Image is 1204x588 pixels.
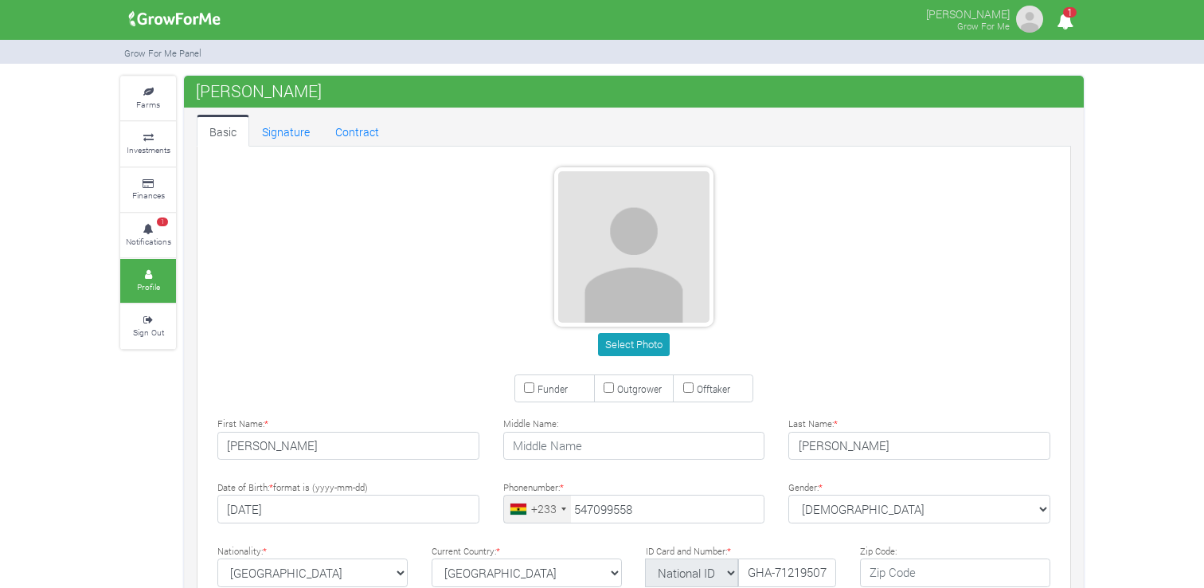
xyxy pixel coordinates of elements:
small: Grow For Me [957,20,1010,32]
input: Middle Name [503,432,765,461]
label: ID Card and Number: [646,545,731,559]
small: Sign Out [133,327,164,338]
label: First Name: [217,417,268,431]
small: Grow For Me Panel [124,47,201,59]
button: Select Photo [598,333,669,356]
input: Phone Number [503,495,765,523]
a: Basic [197,115,249,147]
a: Investments [120,122,176,166]
label: Phonenumber: [503,481,564,495]
label: Nationality: [217,545,267,559]
span: 1 [1063,7,1077,18]
a: 1 [1050,15,1081,30]
input: Outgrower [604,382,614,393]
input: Offtaker [683,382,694,393]
a: Contract [322,115,392,147]
small: Funder [537,382,568,395]
label: Gender: [788,481,823,495]
img: growforme image [123,3,226,35]
label: Zip Code: [860,545,897,559]
small: Finances [132,190,165,201]
a: Sign Out [120,304,176,348]
label: Last Name: [788,417,838,431]
input: Funder [524,382,534,393]
div: +233 [531,500,557,517]
input: Type Date of Birth (YYYY-MM-DD) [217,495,479,523]
input: First Name [217,432,479,461]
span: [PERSON_NAME] [192,75,326,107]
div: Ghana (Gaana): +233 [504,496,571,523]
a: Signature [249,115,322,147]
a: Farms [120,76,176,120]
small: Outgrower [617,382,662,395]
a: 1 Notifications [120,214,176,257]
small: Investments [127,144,170,155]
a: Finances [120,168,176,212]
label: Middle Name: [503,417,558,431]
small: Farms [136,99,160,110]
a: Profile [120,259,176,303]
span: 1 [157,218,168,227]
input: ID Number [738,559,836,587]
p: [PERSON_NAME] [926,3,1010,22]
small: Offtaker [697,382,730,395]
small: Notifications [126,236,171,247]
label: Date of Birth: format is (yyyy-mm-dd) [217,481,368,495]
input: Zip Code [860,559,1050,587]
i: Notifications [1050,3,1081,39]
label: Current Country: [432,545,500,559]
input: Last Name [788,432,1050,461]
img: growforme image [1014,3,1046,35]
small: Profile [137,281,160,292]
